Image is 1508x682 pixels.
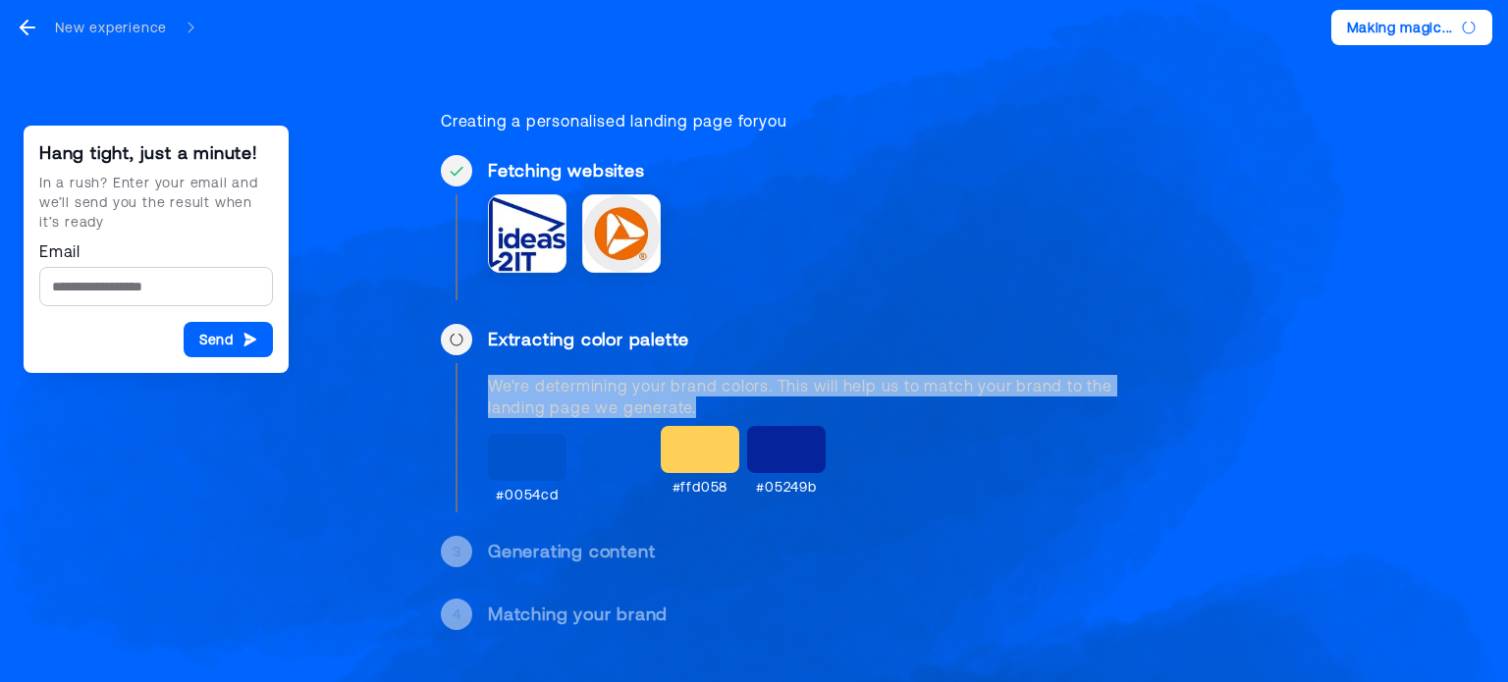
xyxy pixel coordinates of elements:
div: Fetching websites [488,159,1122,183]
svg: go back [16,16,39,39]
div: Extracting color palette [488,328,1122,351]
div: #fffdfc [589,485,638,504]
div: #05249b [756,477,817,497]
div: Hang tight, just a minute! [39,141,273,165]
label: Email [39,239,273,263]
div: Generating content [488,540,1122,563]
div: #0054cd [496,485,559,504]
div: #ffd058 [673,477,728,497]
button: Making magic... [1331,10,1493,45]
div: 4 [453,604,461,624]
div: 3 [453,542,461,561]
button: Send [184,322,273,357]
div: Matching your brand [488,603,1122,626]
div: New experience [55,18,167,37]
div: We're determining your brand colors. This will help us to match your brand to the landing page we... [488,375,1122,418]
div: In a rush? Enter your email and we’ll send you the result when it’s ready [39,173,273,232]
div: Creating a personalised landing page for you [441,110,1122,131]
